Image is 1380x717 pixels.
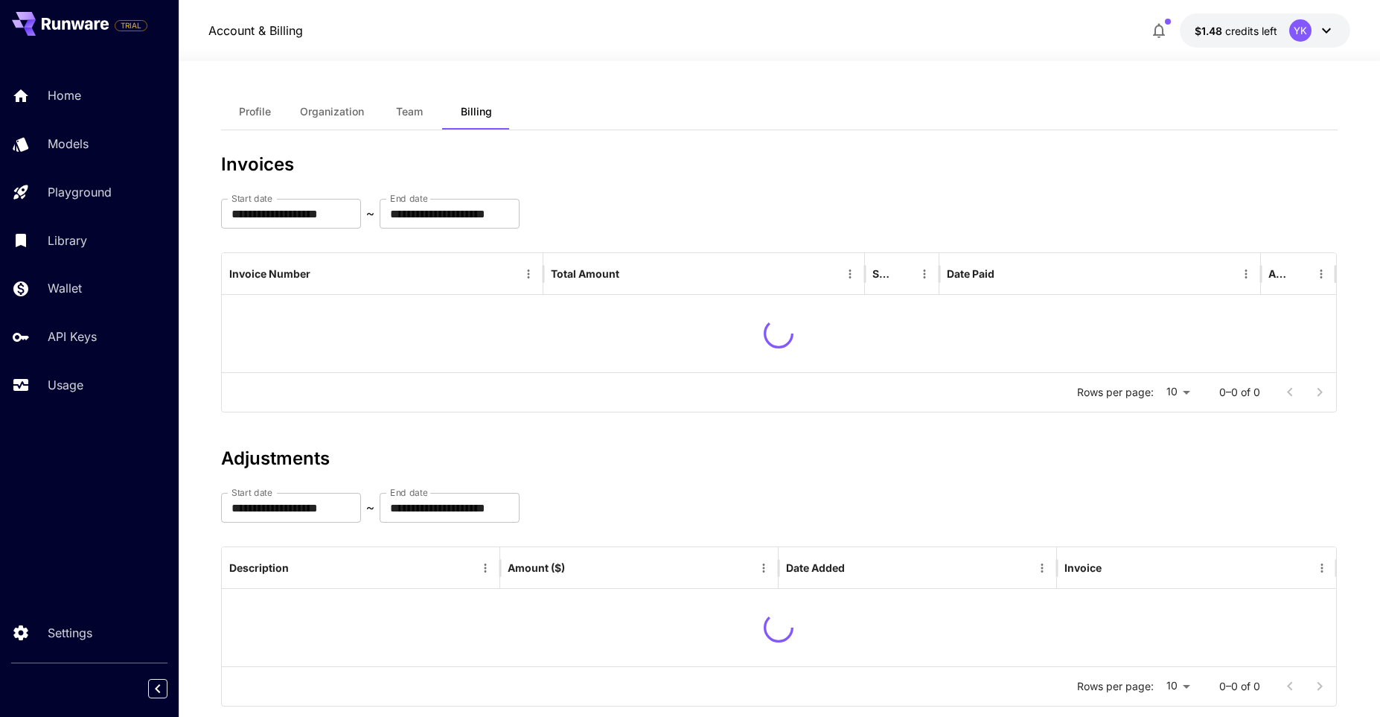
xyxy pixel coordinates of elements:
div: Amount ($) [508,561,565,574]
p: Settings [48,624,92,642]
button: Sort [621,264,642,284]
div: Invoice [1064,561,1102,574]
p: Usage [48,376,83,394]
p: Rows per page: [1077,679,1154,694]
button: Menu [753,558,774,579]
label: Start date [231,486,272,499]
span: Organization [300,105,364,118]
p: 0–0 of 0 [1219,385,1260,400]
div: Description [229,561,289,574]
button: Sort [312,264,333,284]
div: Status [872,267,892,280]
span: $1.48 [1195,25,1225,37]
p: Home [48,86,81,104]
button: Sort [846,558,867,579]
p: Playground [48,183,112,201]
h3: Adjustments [221,448,1338,469]
button: Menu [1236,264,1256,284]
button: Menu [914,264,935,284]
label: Start date [231,192,272,205]
div: Date Paid [947,267,994,280]
button: Collapse sidebar [148,679,167,698]
button: Sort [996,264,1017,284]
button: Menu [475,558,496,579]
div: Invoice Number [229,267,310,280]
div: 10 [1160,381,1195,403]
button: Sort [1103,558,1124,579]
div: $1.4847 [1195,23,1277,39]
p: ~ [366,499,374,517]
div: YK [1289,19,1312,42]
button: Menu [840,264,860,284]
p: Library [48,232,87,249]
button: Menu [1032,558,1052,579]
label: End date [390,192,427,205]
button: $1.4847YK [1180,13,1350,48]
button: Sort [566,558,587,579]
a: Account & Billing [208,22,303,39]
h3: Invoices [221,154,1338,175]
p: Models [48,135,89,153]
button: Sort [1290,264,1311,284]
button: Sort [290,558,311,579]
nav: breadcrumb [208,22,303,39]
p: Rows per page: [1077,385,1154,400]
button: Sort [893,264,914,284]
p: API Keys [48,328,97,345]
p: 0–0 of 0 [1219,679,1260,694]
button: Menu [1311,264,1332,284]
p: Wallet [48,279,82,297]
span: TRIAL [115,20,147,31]
span: Profile [239,105,271,118]
div: Date Added [786,561,845,574]
span: Billing [461,105,492,118]
span: credits left [1225,25,1277,37]
div: Total Amount [551,267,619,280]
button: Menu [518,264,539,284]
div: 10 [1160,675,1195,697]
label: End date [390,486,427,499]
div: Collapse sidebar [159,675,179,702]
span: Team [396,105,423,118]
p: ~ [366,205,374,223]
span: Add your payment card to enable full platform functionality. [115,16,147,34]
button: Menu [1312,558,1332,579]
div: Action [1268,267,1288,280]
